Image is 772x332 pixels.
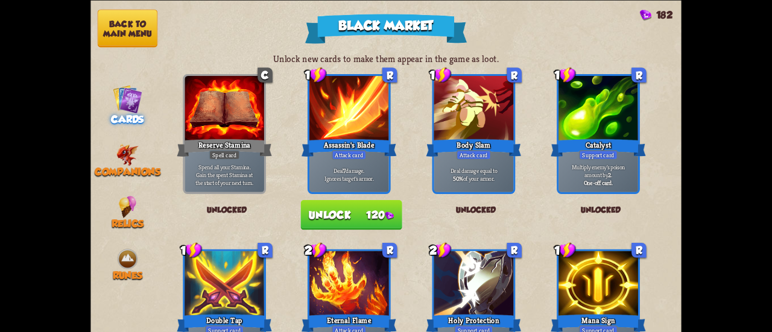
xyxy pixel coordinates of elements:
[631,243,646,257] div: R
[332,150,366,160] div: Attack card
[640,10,651,20] img: Gem.png
[385,211,394,220] img: Gem.png
[551,137,646,158] div: Catalyst
[209,150,240,160] div: Spell card
[436,167,511,183] p: Deal damage equal to of your armor.
[343,167,346,175] b: 7
[382,243,397,257] div: R
[453,175,463,183] b: 50%
[180,242,203,258] div: 1
[426,137,521,158] div: Body Slam
[305,242,327,258] div: 2
[640,9,672,20] div: Gems
[113,270,143,281] span: Runes
[608,171,611,178] b: 2
[177,137,272,158] div: Reserve Stamina
[302,137,397,158] div: Assassin's Blade
[561,163,636,178] p: Multiply enemy's poison amount by .
[554,242,577,258] div: 1
[429,66,452,83] div: 1
[258,67,272,82] div: C
[311,167,387,183] p: Deal damage. Ignores target's armor.
[176,198,277,221] div: Unlocked
[429,242,452,258] div: 2
[187,163,262,186] p: Spend all your Stamina. Gain the spent Stamina at the start of your next turn.
[554,66,577,83] div: 1
[113,84,142,113] img: Cards_Icon.png
[300,199,402,230] button: Unlock 120
[507,67,522,82] div: R
[258,243,272,257] div: R
[425,198,527,221] div: Unlocked
[98,9,157,47] button: Back to main menu
[111,113,144,125] span: Cards
[305,66,327,83] div: 1
[579,150,618,160] div: Support card
[112,218,144,229] span: Relics
[116,248,139,270] img: Earth.png
[584,178,613,186] b: One-off card.
[95,166,160,177] span: Companions
[116,143,139,166] img: Little_Fire_Dragon.png
[550,198,651,221] div: Unlocked
[305,14,467,43] div: Black Market
[457,150,491,160] div: Attack card
[507,243,522,257] div: R
[382,67,397,82] div: R
[90,53,682,64] p: Unlock new cards to make them appear in the game as loot.
[631,67,646,82] div: R
[119,195,136,218] img: IceCream.png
